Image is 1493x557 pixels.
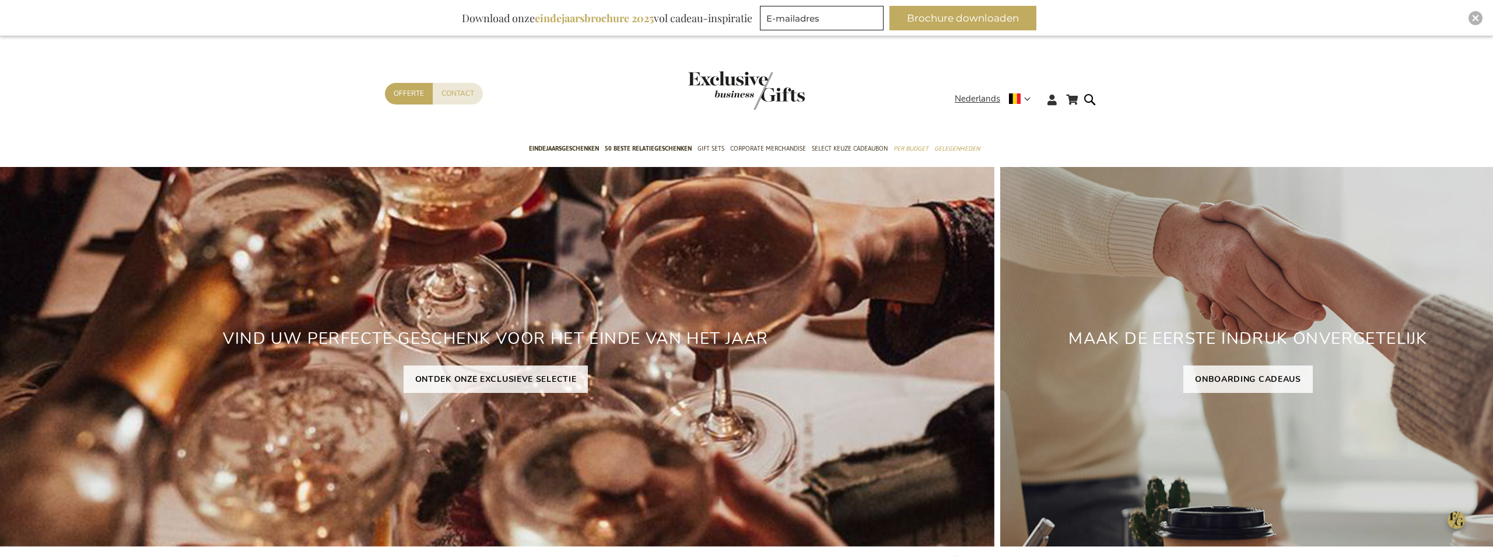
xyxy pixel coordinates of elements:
[955,92,1000,106] span: Nederlands
[1183,365,1313,393] a: ONBOARDING CADEAUS
[698,135,724,164] a: Gift Sets
[535,11,654,25] b: eindejaarsbrochure 2025
[893,142,928,155] span: Per Budget
[889,6,1036,30] button: Brochure downloaden
[529,135,599,164] a: Eindejaarsgeschenken
[1469,11,1483,25] div: Close
[730,135,806,164] a: Corporate Merchandise
[605,142,692,155] span: 50 beste relatiegeschenken
[893,135,928,164] a: Per Budget
[688,71,805,110] img: Exclusive Business gifts logo
[730,142,806,155] span: Corporate Merchandise
[529,142,599,155] span: Eindejaarsgeschenken
[698,142,724,155] span: Gift Sets
[385,83,433,105] a: Offerte
[605,135,692,164] a: 50 beste relatiegeschenken
[433,83,483,105] a: Contact
[812,142,888,155] span: Select Keuze Cadeaubon
[760,6,887,34] form: marketing offers and promotions
[404,365,588,393] a: ONTDEK ONZE EXCLUSIEVE SELECTIE
[457,6,758,30] div: Download onze vol cadeau-inspiratie
[934,142,980,155] span: Gelegenheden
[688,71,746,110] a: store logo
[812,135,888,164] a: Select Keuze Cadeaubon
[934,135,980,164] a: Gelegenheden
[1472,15,1479,22] img: Close
[760,6,884,30] input: E-mailadres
